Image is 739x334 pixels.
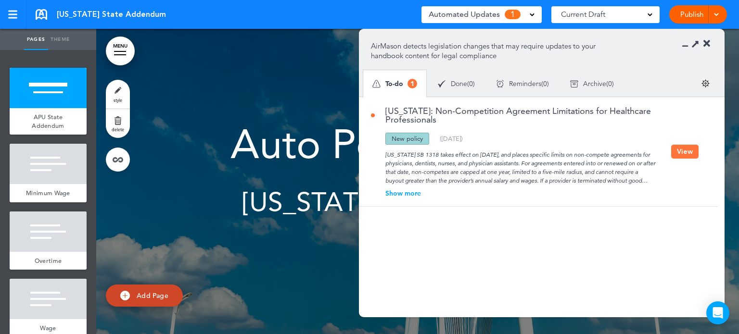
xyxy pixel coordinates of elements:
a: style [106,80,130,109]
a: Theme [48,29,72,50]
img: apu_icons_done.svg [438,80,446,88]
div: ( ) [427,71,485,97]
a: [US_STATE]: Non-Competition Agreement Limitations for Healthcare Professionals [371,107,671,124]
a: delete [106,109,130,138]
img: settings.svg [701,79,710,87]
span: Current Draft [561,8,605,21]
span: APU State Addendum [32,113,64,130]
a: APU State Addendum [10,108,87,135]
span: 1 [408,79,417,88]
a: Minimum Wage [10,184,87,202]
span: To-do [385,80,403,87]
span: Done [451,80,467,87]
span: Minimum Wage [26,189,70,197]
p: AirMason detects legislation changes that may require updates to your handbook content for legal ... [371,41,610,61]
button: View [671,145,699,159]
div: ( ) [485,71,560,97]
a: Pages [24,29,48,50]
span: Auto Policy Updates [230,120,605,168]
span: Archive [583,80,606,87]
div: Show more [371,190,671,197]
span: style [114,97,122,103]
div: Open Intercom Messenger [706,301,729,324]
img: add.svg [120,291,130,300]
div: [US_STATE] SB 1318 takes effect on [DATE], and places specific limits on non-compete agreements f... [371,145,671,185]
span: [US_STATE] State Addendum [242,186,593,218]
span: 0 [608,80,612,87]
span: 0 [469,80,473,87]
span: 1 [505,10,521,19]
a: Overtime [10,252,87,270]
img: apu_icons_todo.svg [372,80,381,88]
div: ( ) [560,71,624,97]
span: Reminders [509,80,541,87]
a: Add Page [106,285,183,307]
span: Overtime [35,257,62,265]
span: [US_STATE] State Addendum [57,9,166,20]
a: MENU [106,37,135,65]
a: Publish [676,5,707,24]
span: [DATE] [442,135,461,142]
div: ( ) [440,136,463,142]
span: 0 [543,80,547,87]
div: New policy [385,133,429,145]
span: delete [112,126,124,132]
span: Automated Updates [429,8,500,21]
span: Add Page [137,291,168,299]
img: apu_icons_remind.svg [496,80,504,88]
img: apu_icons_archive.svg [570,80,578,88]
